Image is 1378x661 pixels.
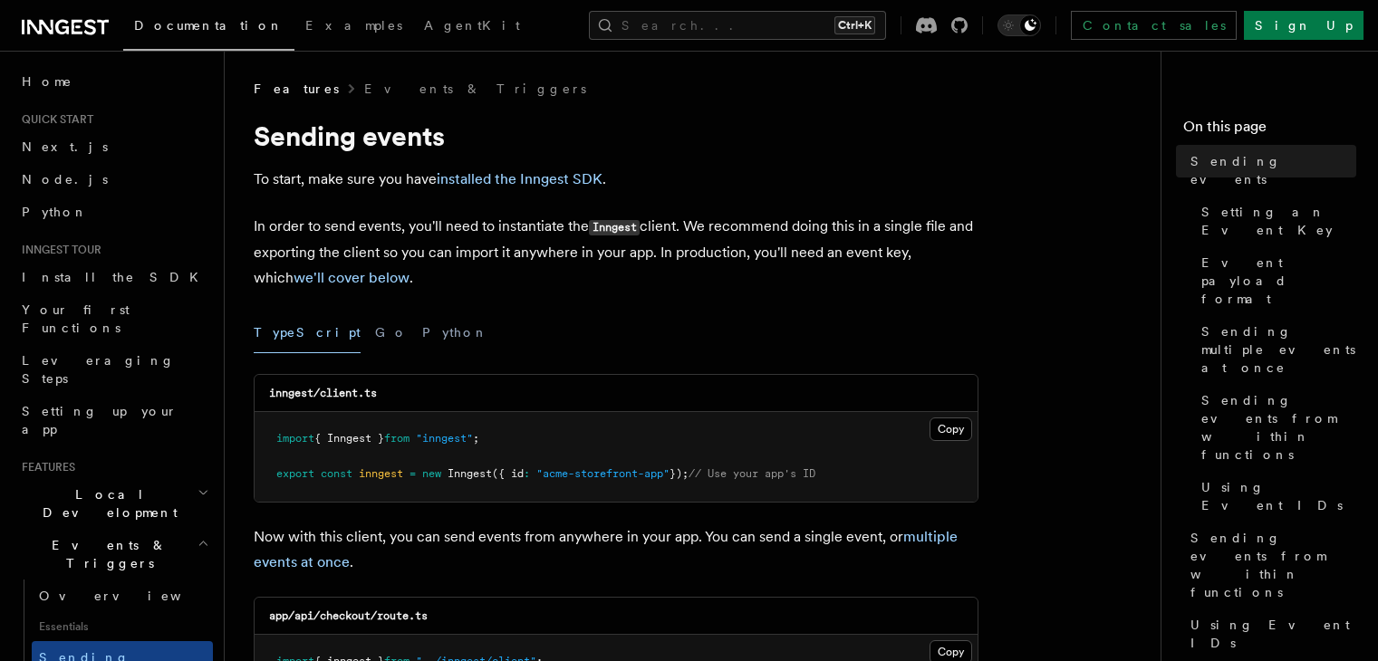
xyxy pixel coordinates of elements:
[1194,471,1356,522] a: Using Event IDs
[14,65,213,98] a: Home
[1201,322,1356,377] span: Sending multiple events at once
[536,467,670,480] span: "acme-storefront-app"
[22,172,108,187] span: Node.js
[1183,608,1356,659] a: Using Event IDs
[1201,391,1356,464] span: Sending events from within functions
[14,529,213,580] button: Events & Triggers
[254,524,978,575] p: Now with this client, you can send events from anywhere in your app. You can send a single event,...
[589,11,886,40] button: Search...Ctrl+K
[14,395,213,445] a: Setting up your app
[930,417,972,441] button: Copy
[448,467,492,480] span: Inngest
[1244,11,1364,40] a: Sign Up
[1071,11,1237,40] a: Contact sales
[1194,384,1356,471] a: Sending events from within functions
[32,612,213,641] span: Essentials
[492,467,524,480] span: ({ id
[269,387,377,399] code: inngest/client.ts
[22,302,130,335] span: Your first Functions
[254,312,361,353] button: TypeScript
[589,220,640,235] code: Inngest
[422,467,441,480] span: new
[375,312,408,353] button: Go
[410,467,416,480] span: =
[39,589,226,603] span: Overview
[314,432,384,445] span: { Inngest }
[14,293,213,344] a: Your first Functions
[254,214,978,291] p: In order to send events, you'll need to instantiate the client. We recommend doing this in a sing...
[14,163,213,196] a: Node.js
[22,404,178,436] span: Setting up your app
[276,432,314,445] span: import
[254,528,958,570] a: multiple events at once
[14,243,101,257] span: Inngest tour
[384,432,410,445] span: from
[1201,478,1356,514] span: Using Event IDs
[1194,315,1356,384] a: Sending multiple events at once
[14,112,93,127] span: Quick start
[14,460,75,474] span: Features
[834,16,875,34] kbd: Ctrl+K
[359,467,403,480] span: inngest
[305,18,402,33] span: Examples
[1183,522,1356,608] a: Sending events from within functions
[294,269,410,286] a: we'll cover below
[321,467,352,480] span: const
[14,344,213,395] a: Leveraging Steps
[670,467,689,480] span: });
[269,609,428,622] code: app/api/checkout/route.ts
[14,478,213,529] button: Local Development
[32,580,213,612] a: Overview
[14,196,213,228] a: Python
[22,270,209,284] span: Install the SDK
[524,467,530,480] span: :
[254,167,978,192] p: To start, make sure you have .
[254,80,339,98] span: Features
[1201,254,1356,308] span: Event payload format
[1201,203,1356,239] span: Setting an Event Key
[1194,246,1356,315] a: Event payload format
[473,432,479,445] span: ;
[294,5,413,49] a: Examples
[416,432,473,445] span: "inngest"
[437,170,602,187] a: installed the Inngest SDK
[997,14,1041,36] button: Toggle dark mode
[14,485,198,522] span: Local Development
[364,80,586,98] a: Events & Triggers
[14,130,213,163] a: Next.js
[22,353,175,386] span: Leveraging Steps
[424,18,520,33] span: AgentKit
[22,139,108,154] span: Next.js
[123,5,294,51] a: Documentation
[14,261,213,293] a: Install the SDK
[14,536,198,572] span: Events & Triggers
[422,312,488,353] button: Python
[1183,116,1356,145] h4: On this page
[1194,196,1356,246] a: Setting an Event Key
[1190,152,1356,188] span: Sending events
[22,72,72,91] span: Home
[22,205,88,219] span: Python
[1190,616,1356,652] span: Using Event IDs
[254,120,978,152] h1: Sending events
[1183,145,1356,196] a: Sending events
[276,467,314,480] span: export
[134,18,284,33] span: Documentation
[1190,529,1356,601] span: Sending events from within functions
[689,467,815,480] span: // Use your app's ID
[413,5,531,49] a: AgentKit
